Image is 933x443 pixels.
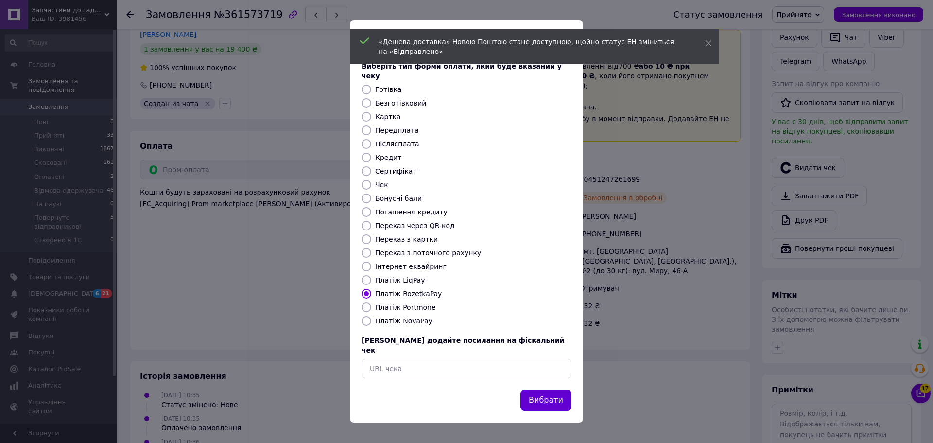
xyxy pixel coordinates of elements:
[375,113,401,121] label: Картка
[379,37,681,56] div: «Дешева доставка» Новою Поштою стане доступною, щойно статус ЕН зміниться на «Відправлено»
[375,167,417,175] label: Сертифікат
[375,181,388,189] label: Чек
[375,86,401,93] label: Готівка
[375,303,436,311] label: Платіж Portmone
[375,276,425,284] label: Платіж LiqPay
[375,317,432,325] label: Платіж NovaPay
[375,263,447,270] label: Інтернет еквайринг
[362,359,571,378] input: URL чека
[375,208,448,216] label: Погашення кредиту
[362,28,556,42] span: Видати фіскальний чек
[375,235,438,243] label: Переказ з картки
[375,195,422,202] label: Бонусні бали
[375,249,481,257] label: Переказ з поточного рахунку
[375,140,419,148] label: Післясплата
[375,222,455,230] label: Переказ через QR-код
[375,99,426,107] label: Безготівковий
[375,290,442,298] label: Платіж RozetkaPay
[375,154,401,161] label: Кредит
[362,337,565,354] span: [PERSON_NAME] додайте посилання на фіскальний чек
[520,390,571,411] button: Вибрати
[375,126,419,134] label: Передплата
